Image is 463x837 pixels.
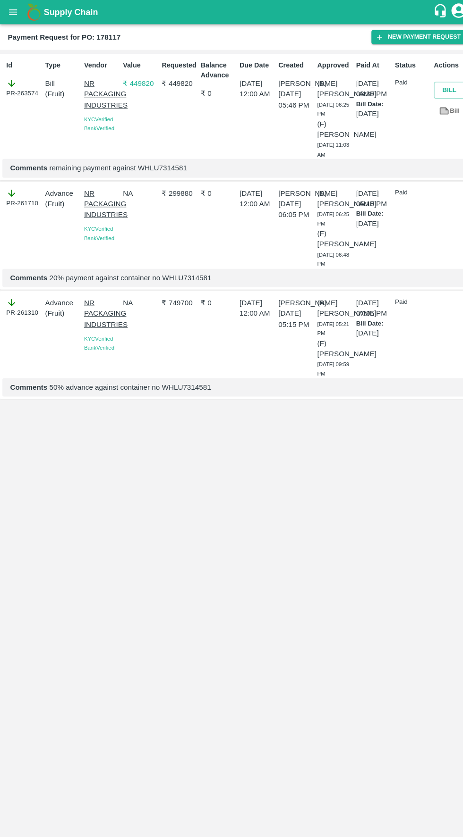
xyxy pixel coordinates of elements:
p: [DATE] 03:39 PM [347,76,381,97]
p: NR PACKAGING INDUSTRIES [82,290,116,321]
p: [PERSON_NAME] [271,290,305,300]
p: ₹ 0 [196,86,230,96]
b: Comments [10,374,46,381]
p: (B) [PERSON_NAME] [309,76,343,97]
span: [DATE] 06:48 PM [309,245,340,260]
div: PR-261710 [6,183,40,203]
p: Created [271,59,305,68]
p: ( Fruit ) [44,86,78,97]
p: ₹ 449820 [158,76,192,86]
p: Bill Date: [347,97,381,106]
span: KYC Verified [82,220,110,226]
span: Bank Verified [82,336,111,342]
span: Bank Verified [82,229,111,235]
p: NR PACKAGING INDUSTRIES [82,183,116,215]
p: 50% advance against container no WHLU7314581 [10,372,449,383]
p: Actions [423,59,457,68]
p: Paid [385,290,419,299]
p: [DATE] 12:00 AM [233,76,267,97]
p: [DATE] [347,106,381,116]
p: [DATE] 12:00 AM [233,290,267,311]
p: ( Fruit ) [44,193,78,204]
div: account of current user [438,2,455,22]
p: ₹ 0 [196,290,230,300]
span: Bank Verified [82,122,111,128]
p: Advance [44,290,78,300]
p: ₹ 299880 [158,183,192,193]
p: Vendor [82,59,116,68]
p: [PERSON_NAME] [271,183,305,193]
p: Value [120,59,154,68]
p: Type [44,59,78,68]
p: (F) [PERSON_NAME] [309,222,343,243]
b: Payment Request for PO: 178117 [8,33,118,40]
p: [DATE] [347,213,381,223]
b: Supply Chain [43,7,95,17]
p: [DATE] [347,319,381,330]
button: New Payment Request [362,29,454,43]
p: [DATE] 05:10 PM [347,183,381,204]
p: Bill Date: [347,204,381,213]
button: open drawer [2,1,24,23]
p: [PERSON_NAME] [271,76,305,86]
p: Approved [309,59,343,68]
p: [DATE] 05:15 PM [271,300,305,321]
p: [DATE] 05:46 PM [271,86,305,108]
p: NR PACKAGING INDUSTRIES [82,76,116,108]
a: Supply Chain [43,5,422,18]
p: ₹ 749700 [158,290,192,300]
span: KYC Verified [82,327,110,333]
p: Id [6,59,40,68]
p: NA [120,290,154,300]
span: [DATE] 05:21 PM [309,313,340,328]
p: 20% payment against container no WHLU7314581 [10,266,449,276]
p: ( Fruit ) [44,300,78,310]
div: PR-263574 [6,76,40,96]
p: Due Date [233,59,267,68]
span: [DATE] 09:59 PM [309,352,340,367]
p: Status [385,59,419,68]
p: Paid [385,183,419,192]
button: Bill [423,80,453,96]
p: remaining payment against WHLU7314581 [10,159,449,169]
p: [DATE] 06:05 PM [271,193,305,215]
p: ₹ 449820 [120,76,154,86]
span: [DATE] 11:03 AM [309,138,340,153]
p: Requested [158,59,192,68]
b: Comments [10,160,46,167]
p: (F) [PERSON_NAME] [309,116,343,137]
p: [DATE] 12:00 AM [233,183,267,204]
p: (F) [PERSON_NAME] [309,329,343,351]
p: NA [120,183,154,193]
span: [DATE] 06:25 PM [309,99,340,114]
p: Paid [385,76,419,85]
div: customer-support [422,3,438,20]
span: [DATE] 06:25 PM [309,206,340,221]
p: Advance [44,183,78,193]
b: Comments [10,267,46,275]
img: logo [24,2,43,21]
p: (B) [PERSON_NAME] [309,183,343,204]
p: Paid At [347,59,381,68]
p: (B) [PERSON_NAME] [309,290,343,311]
p: ₹ 0 [196,183,230,193]
p: Bill [44,76,78,86]
p: [DATE] 07:05 PM [347,290,381,311]
p: Bill Date: [347,311,381,320]
a: Bill [423,100,453,117]
div: PR-261310 [6,290,40,310]
p: Balance Advance [196,59,230,78]
span: KYC Verified [82,113,110,119]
